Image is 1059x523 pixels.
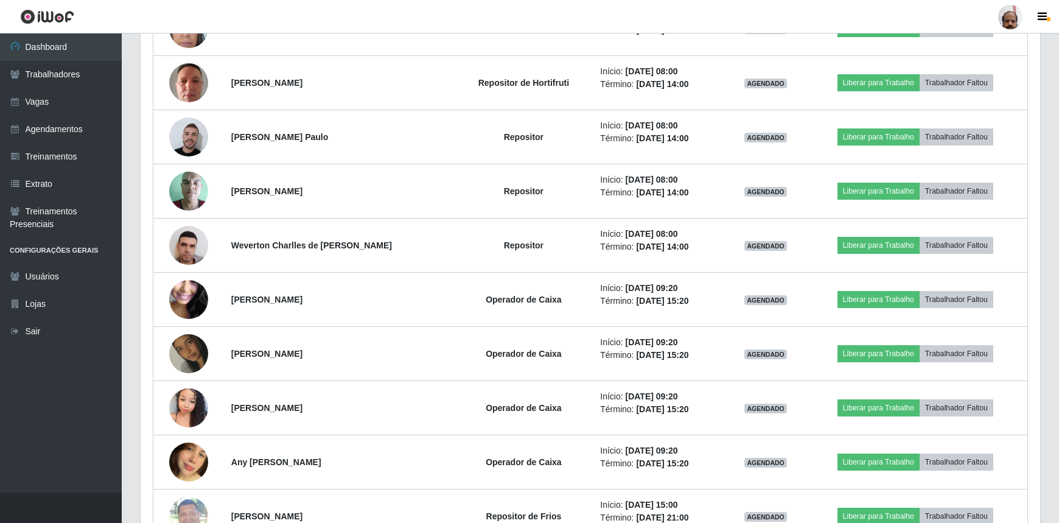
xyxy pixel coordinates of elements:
li: Término: [600,186,721,199]
img: 1734698192432.jpeg [169,319,208,388]
img: 1752584852872.jpeg [169,219,208,271]
li: Início: [600,499,721,511]
li: Início: [600,119,721,132]
time: [DATE] 09:20 [626,337,678,347]
strong: Operador de Caixa [486,349,562,359]
strong: Any [PERSON_NAME] [231,457,321,467]
span: AGENDADO [744,512,787,522]
strong: Operador de Caixa [486,457,562,467]
time: [DATE] 09:20 [626,391,678,401]
button: Trabalhador Faltou [920,399,993,416]
button: Liberar para Trabalho [837,345,920,362]
strong: Operador de Caixa [486,403,562,413]
li: Término: [600,78,721,91]
span: AGENDADO [744,295,787,305]
li: Término: [600,349,721,362]
strong: Operador de Caixa [486,295,562,304]
strong: [PERSON_NAME] [231,511,302,521]
li: Início: [600,174,721,186]
img: 1740505535016.jpeg [169,57,208,108]
strong: Repositor [504,132,543,142]
li: Início: [600,390,721,403]
span: AGENDADO [744,133,787,142]
strong: Repositor de Hortifruti [478,78,569,88]
button: Trabalhador Faltou [920,291,993,308]
strong: Repositor de Frios [486,511,562,521]
li: Término: [600,240,721,253]
button: Liberar para Trabalho [837,454,920,471]
span: AGENDADO [744,187,787,197]
button: Trabalhador Faltou [920,345,993,362]
strong: [PERSON_NAME] [231,403,302,413]
li: Início: [600,336,721,349]
strong: [PERSON_NAME] Paulo [231,132,328,142]
button: Liberar para Trabalho [837,128,920,146]
li: Término: [600,295,721,307]
span: AGENDADO [744,79,787,88]
time: [DATE] 15:20 [636,458,688,468]
button: Liberar para Trabalho [837,183,920,200]
img: 1749252865377.jpeg [169,427,208,497]
img: CoreUI Logo [20,9,74,24]
strong: [PERSON_NAME] [231,186,302,196]
img: 1746055016214.jpeg [169,256,208,343]
span: AGENDADO [744,404,787,413]
button: Trabalhador Faltou [920,183,993,200]
li: Término: [600,403,721,416]
button: Trabalhador Faltou [920,237,993,254]
time: [DATE] 15:20 [636,350,688,360]
li: Início: [600,65,721,78]
li: Início: [600,282,721,295]
time: [DATE] 14:00 [636,242,688,251]
time: [DATE] 14:00 [636,133,688,143]
li: Término: [600,132,721,145]
span: AGENDADO [744,241,787,251]
strong: Repositor [504,240,543,250]
button: Liberar para Trabalho [837,291,920,308]
span: AGENDADO [744,349,787,359]
time: [DATE] 15:00 [626,500,678,510]
time: [DATE] 21:00 [636,513,688,522]
button: Trabalhador Faltou [920,74,993,91]
strong: [PERSON_NAME] [231,295,302,304]
strong: [PERSON_NAME] [231,78,302,88]
li: Término: [600,457,721,470]
img: 1736341148646.jpeg [169,165,208,217]
time: [DATE] 08:00 [626,175,678,184]
time: [DATE] 15:20 [636,296,688,306]
li: Início: [600,228,721,240]
button: Trabalhador Faltou [920,128,993,146]
button: Liberar para Trabalho [837,237,920,254]
span: AGENDADO [744,458,787,468]
time: [DATE] 15:20 [636,404,688,414]
button: Trabalhador Faltou [920,454,993,471]
strong: Weverton Charlles de [PERSON_NAME] [231,240,392,250]
time: [DATE] 08:00 [626,121,678,130]
time: [DATE] 09:20 [626,446,678,455]
li: Início: [600,444,721,457]
img: 1735257237444.jpeg [169,382,208,433]
time: [DATE] 14:00 [636,188,688,197]
button: Liberar para Trabalho [837,74,920,91]
time: [DATE] 09:20 [626,283,678,293]
button: Liberar para Trabalho [837,399,920,416]
img: 1744226938039.jpeg [169,115,208,159]
time: [DATE] 08:00 [626,66,678,76]
time: [DATE] 14:00 [636,79,688,89]
time: [DATE] 08:00 [626,229,678,239]
strong: [PERSON_NAME] [231,349,302,359]
strong: Repositor [504,186,543,196]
